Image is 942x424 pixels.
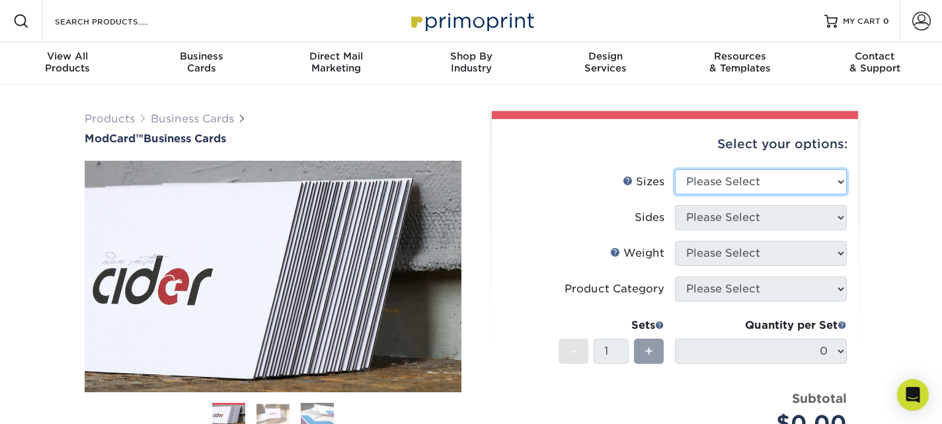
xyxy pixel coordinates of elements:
[85,132,461,145] h1: Business Cards
[135,50,270,74] div: Cards
[256,403,290,424] img: Business Cards 02
[269,50,404,74] div: Marketing
[404,50,539,62] span: Shop By
[673,42,808,85] a: Resources& Templates
[151,112,234,125] a: Business Cards
[565,281,664,297] div: Product Category
[673,50,808,74] div: & Templates
[502,119,847,169] div: Select your options:
[645,341,653,361] span: +
[843,16,881,27] span: MY CART
[85,132,143,145] span: ModCard™
[897,379,929,411] div: Open Intercom Messenger
[559,318,664,333] div: Sets
[404,50,539,74] div: Industry
[623,174,664,190] div: Sizes
[883,17,889,26] span: 0
[54,13,182,29] input: SEARCH PRODUCTS.....
[85,132,461,145] a: ModCard™Business Cards
[807,50,942,74] div: & Support
[405,7,537,35] img: Primoprint
[404,42,539,85] a: Shop ByIndustry
[538,50,673,74] div: Services
[610,245,664,261] div: Weight
[135,42,270,85] a: BusinessCards
[807,50,942,62] span: Contact
[673,50,808,62] span: Resources
[269,50,404,62] span: Direct Mail
[538,42,673,85] a: DesignServices
[269,42,404,85] a: Direct MailMarketing
[538,50,673,62] span: Design
[807,42,942,85] a: Contact& Support
[3,384,112,419] iframe: Google Customer Reviews
[635,210,664,226] div: Sides
[85,112,135,125] a: Products
[792,391,847,405] strong: Subtotal
[675,318,847,333] div: Quantity per Set
[570,341,576,361] span: -
[135,50,270,62] span: Business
